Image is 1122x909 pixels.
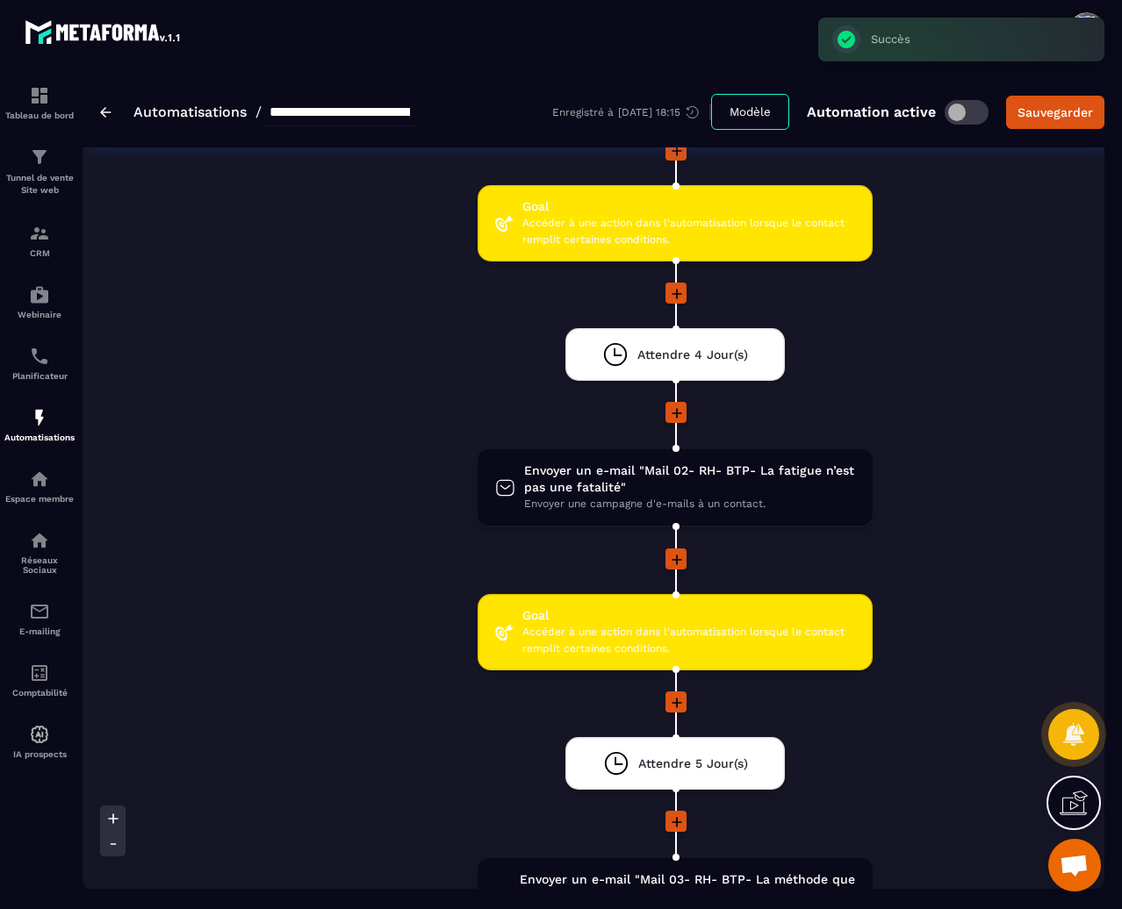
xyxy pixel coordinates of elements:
[522,215,855,248] span: Accéder à une action dans l'automatisation lorsque le contact remplit certaines conditions.
[520,871,855,905] span: Envoyer un e-mail "Mail 03- RH- BTP- La méthode que tout le monde aurait aimé apprendre"
[1018,104,1093,121] div: Sauvegarder
[1006,96,1104,129] button: Sauvegarder
[4,494,75,504] p: Espace membre
[4,455,75,517] a: automationsautomationsEspace membre
[4,248,75,258] p: CRM
[552,104,711,120] div: Enregistré à
[255,104,262,120] span: /
[711,94,789,130] button: Modèle
[100,107,111,118] img: arrow
[638,755,748,772] span: Attendre 5 Jour(s)
[29,530,50,551] img: social-network
[29,85,50,106] img: formation
[1048,839,1101,891] a: Ouvrir le chat
[522,607,855,624] span: Goal
[29,407,50,428] img: automations
[637,347,748,363] span: Attendre 4 Jour(s)
[29,662,50,684] img: accountant
[4,310,75,319] p: Webinaire
[522,198,855,215] span: Goal
[133,104,247,120] a: Automatisations
[524,462,855,496] span: Envoyer un e-mail "Mail 02- RH- BTP- La fatigue n’est pas une fatalité"
[4,517,75,588] a: social-networksocial-networkRéseaux Sociaux
[807,104,936,120] p: Automation active
[4,72,75,133] a: formationformationTableau de bord
[618,106,680,118] p: [DATE] 18:15
[4,394,75,455] a: automationsautomationsAutomatisations
[522,624,855,657] span: Accéder à une action dans l'automatisation lorsque le contact remplit certaines conditions.
[29,223,50,244] img: formation
[4,333,75,394] a: schedulerschedulerPlanificateur
[29,147,50,168] img: formation
[4,433,75,442] p: Automatisations
[29,601,50,622] img: email
[4,749,75,759] p: IA prospects
[25,16,183,47] img: logo
[4,626,75,636] p: E-mailing
[4,172,75,197] p: Tunnel de vente Site web
[29,724,50,745] img: automations
[29,284,50,305] img: automations
[29,346,50,367] img: scheduler
[4,588,75,649] a: emailemailE-mailing
[4,555,75,575] p: Réseaux Sociaux
[29,469,50,490] img: automations
[4,111,75,120] p: Tableau de bord
[4,210,75,271] a: formationformationCRM
[4,371,75,381] p: Planificateur
[4,688,75,698] p: Comptabilité
[4,649,75,711] a: accountantaccountantComptabilité
[4,271,75,333] a: automationsautomationsWebinaire
[524,496,855,512] span: Envoyer une campagne d'e-mails à un contact.
[4,133,75,210] a: formationformationTunnel de vente Site web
